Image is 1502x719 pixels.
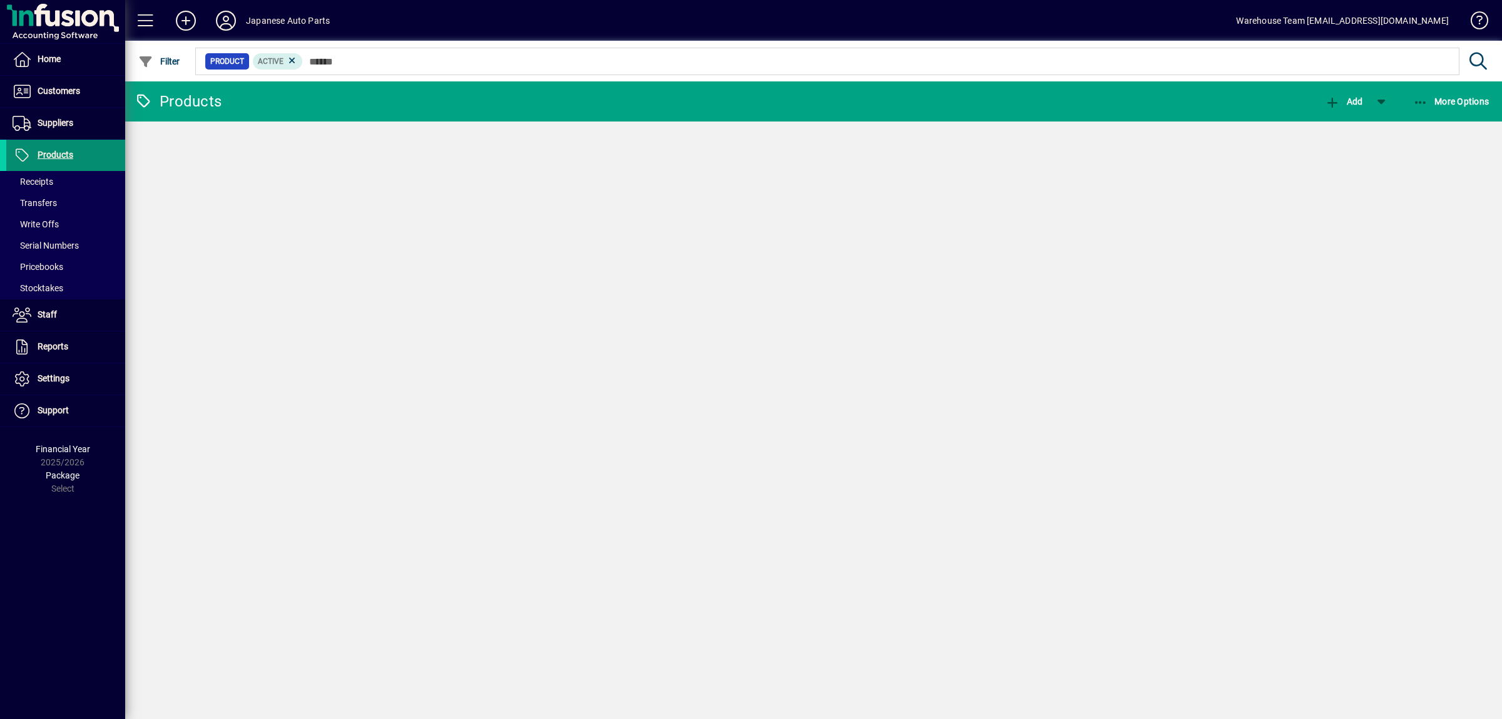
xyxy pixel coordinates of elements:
button: Filter [135,50,183,73]
a: Settings [6,363,125,395]
a: Stocktakes [6,277,125,299]
a: Receipts [6,171,125,192]
a: Staff [6,299,125,331]
span: Receipts [13,177,53,187]
a: Home [6,44,125,75]
span: Product [210,55,244,68]
mat-chip: Activation Status: Active [253,53,303,70]
button: Add [166,9,206,32]
span: Add [1325,96,1362,106]
span: Package [46,470,79,480]
a: Transfers [6,192,125,214]
a: Serial Numbers [6,235,125,256]
span: Customers [38,86,80,96]
span: Reports [38,341,68,351]
span: Financial Year [36,444,90,454]
span: Transfers [13,198,57,208]
span: Active [258,57,284,66]
span: Support [38,405,69,415]
a: Customers [6,76,125,107]
a: Reports [6,331,125,363]
a: Pricebooks [6,256,125,277]
div: Warehouse Team [EMAIL_ADDRESS][DOMAIN_NAME] [1236,11,1449,31]
span: Home [38,54,61,64]
a: Support [6,395,125,427]
a: Knowledge Base [1461,3,1486,43]
span: Staff [38,309,57,319]
span: Settings [38,373,69,383]
span: Pricebooks [13,262,63,272]
a: Suppliers [6,108,125,139]
div: Products [135,91,222,111]
button: Profile [206,9,246,32]
span: More Options [1413,96,1489,106]
div: Japanese Auto Parts [246,11,330,31]
button: Add [1322,90,1366,113]
span: Write Offs [13,219,59,229]
span: Suppliers [38,118,73,128]
button: More Options [1410,90,1493,113]
a: Write Offs [6,214,125,235]
span: Filter [138,56,180,66]
span: Products [38,150,73,160]
span: Serial Numbers [13,241,79,251]
span: Stocktakes [13,283,63,293]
